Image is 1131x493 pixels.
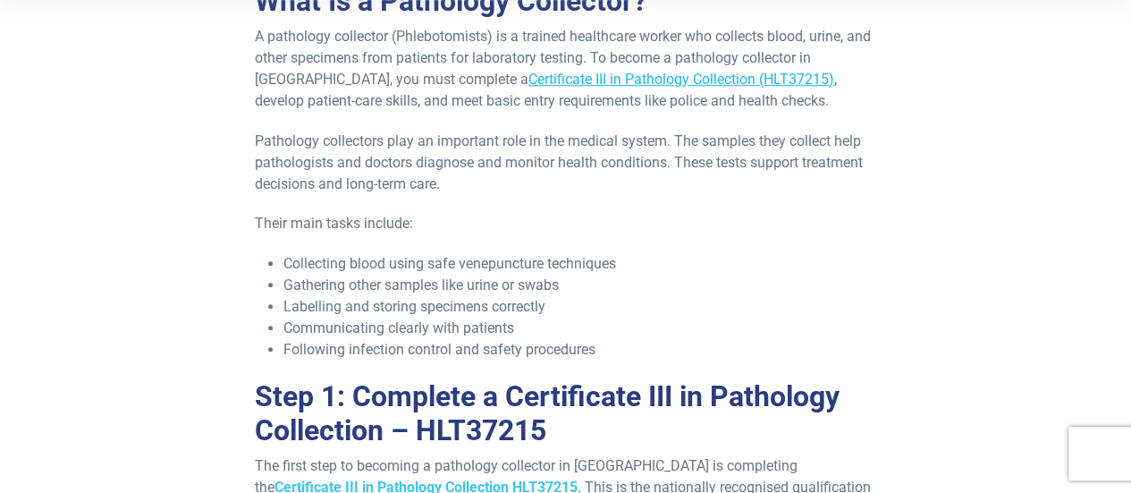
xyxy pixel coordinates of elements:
p: Pathology collectors play an important role in the medical system. The samples they collect help ... [255,131,876,195]
h2: Step 1: Complete a Certificate III in Pathology Collection – HLT37215 [255,379,876,448]
p: A pathology collector (Phlebotomists) is a trained healthcare worker who collects blood, urine, a... [255,26,876,112]
a: Certificate III in Pathology Collection (HLT37215) [528,71,834,88]
p: Their main tasks include: [255,213,876,234]
li: Gathering other samples like urine or swabs [283,275,876,296]
li: Labelling and storing specimens correctly [283,296,876,318]
li: Communicating clearly with patients [283,318,876,339]
li: Collecting blood using safe venepuncture techniques [283,253,876,275]
li: Following infection control and safety procedures [283,339,876,361]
